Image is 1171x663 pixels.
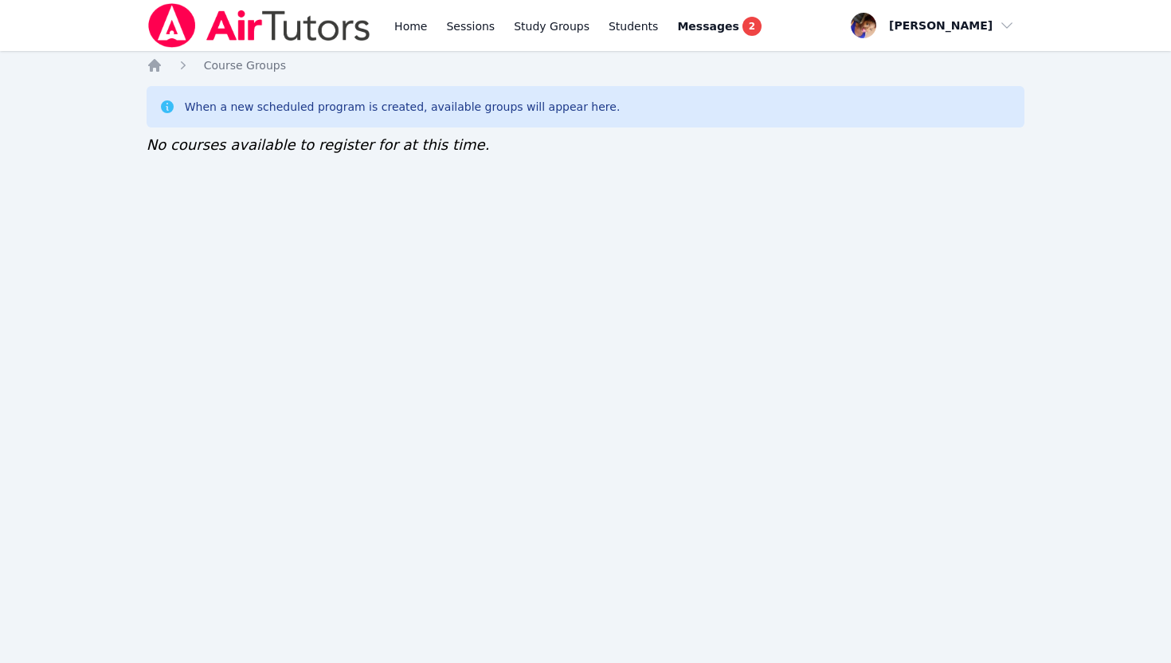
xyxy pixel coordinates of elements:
[677,18,738,34] span: Messages
[147,136,490,153] span: No courses available to register for at this time.
[204,57,286,73] a: Course Groups
[204,59,286,72] span: Course Groups
[742,17,762,36] span: 2
[185,99,621,115] div: When a new scheduled program is created, available groups will appear here.
[147,57,1025,73] nav: Breadcrumb
[147,3,372,48] img: Air Tutors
